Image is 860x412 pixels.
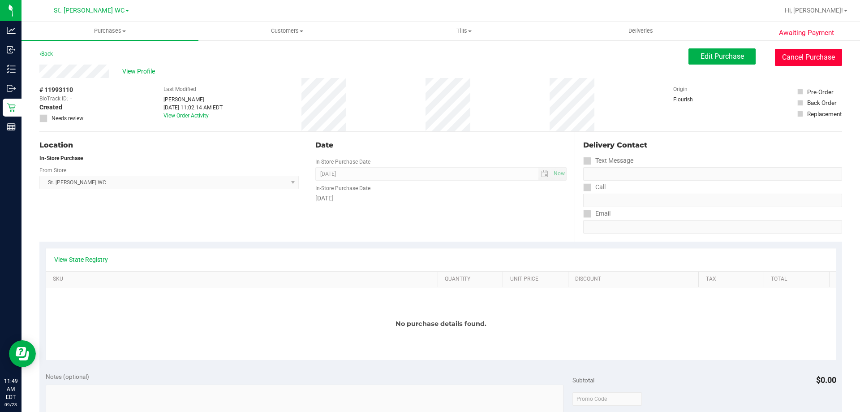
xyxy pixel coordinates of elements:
[673,85,688,93] label: Origin
[583,154,633,167] label: Text Message
[583,181,606,194] label: Call
[39,95,68,103] span: BioTrack ID:
[575,276,695,283] a: Discount
[376,27,552,35] span: Tills
[7,103,16,112] inline-svg: Retail
[54,7,125,14] span: St. [PERSON_NAME] WC
[54,255,108,264] a: View State Registry
[198,22,375,40] a: Customers
[616,27,665,35] span: Deliveries
[163,85,196,93] label: Last Modified
[510,276,565,283] a: Unit Price
[7,26,16,35] inline-svg: Analytics
[39,51,53,57] a: Back
[52,114,83,122] span: Needs review
[583,207,611,220] label: Email
[572,392,642,406] input: Promo Code
[21,27,198,35] span: Purchases
[315,184,370,192] label: In-Store Purchase Date
[771,276,826,283] a: Total
[807,87,834,96] div: Pre-Order
[39,140,299,151] div: Location
[70,95,72,103] span: -
[21,22,198,40] a: Purchases
[199,27,375,35] span: Customers
[807,98,837,107] div: Back Order
[53,276,434,283] a: SKU
[583,194,842,207] input: Format: (999) 999-9999
[572,377,594,384] span: Subtotal
[46,373,89,380] span: Notes (optional)
[7,122,16,131] inline-svg: Reports
[583,167,842,181] input: Format: (999) 999-9999
[4,377,17,401] p: 11:49 AM EDT
[163,104,223,112] div: [DATE] 11:02:14 AM EDT
[807,109,842,118] div: Replacement
[122,67,158,76] span: View Profile
[7,45,16,54] inline-svg: Inbound
[315,140,566,151] div: Date
[779,28,834,38] span: Awaiting Payment
[375,22,552,40] a: Tills
[4,401,17,408] p: 09/23
[583,140,842,151] div: Delivery Contact
[39,85,73,95] span: # 11993110
[816,375,836,385] span: $0.00
[706,276,761,283] a: Tax
[46,287,836,360] div: No purchase details found.
[785,7,843,14] span: Hi, [PERSON_NAME]!
[552,22,729,40] a: Deliveries
[775,49,842,66] button: Cancel Purchase
[445,276,499,283] a: Quantity
[701,52,744,61] span: Edit Purchase
[39,103,62,112] span: Created
[7,84,16,93] inline-svg: Outbound
[315,194,566,203] div: [DATE]
[163,95,223,104] div: [PERSON_NAME]
[673,95,718,104] div: Flourish
[163,113,209,119] a: View Order Activity
[7,65,16,74] inline-svg: Inventory
[39,166,66,174] label: From Store
[39,155,83,161] strong: In-Store Purchase
[9,340,36,367] iframe: Resource center
[688,48,756,65] button: Edit Purchase
[315,158,370,166] label: In-Store Purchase Date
